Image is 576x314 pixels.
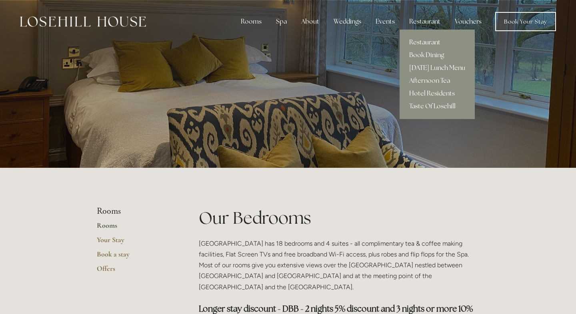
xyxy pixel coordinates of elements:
[400,49,475,62] a: Book Dining
[448,14,488,30] a: Vouchers
[295,14,326,30] div: About
[97,250,173,264] a: Book a stay
[369,14,401,30] div: Events
[199,238,479,292] p: [GEOGRAPHIC_DATA] has 18 bedrooms and 4 suites - all complimentary tea & coffee making facilities...
[400,36,475,49] a: Restaurant
[20,16,146,27] img: Losehill House
[234,14,268,30] div: Rooms
[400,62,475,74] a: [DATE] Lunch Menu
[400,87,475,100] a: Hotel Residents
[327,14,368,30] div: Weddings
[400,74,475,87] a: Afternoon Tea
[403,14,447,30] div: Restaurant
[495,12,556,31] a: Book Your Stay
[270,14,293,30] div: Spa
[400,100,475,113] a: Taste Of Losehill
[97,235,173,250] a: Your Stay
[97,264,173,278] a: Offers
[97,221,173,235] a: Rooms
[199,206,479,230] h1: Our Bedrooms
[97,206,173,217] li: Rooms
